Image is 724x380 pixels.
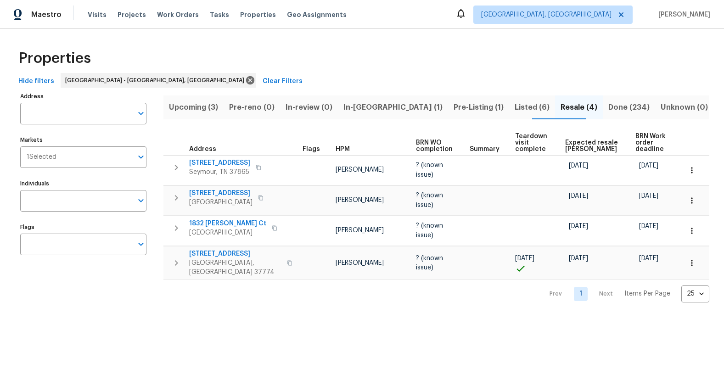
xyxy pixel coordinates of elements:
span: In-review (0) [286,101,332,114]
span: Hide filters [18,76,54,87]
span: [PERSON_NAME] [336,260,384,266]
span: [DATE] [569,223,588,229]
a: Goto page 1 [574,287,588,301]
span: [DATE] [515,255,534,262]
span: 1 Selected [27,153,56,161]
span: Seymour, TN 37865 [189,168,250,177]
span: 1832 [PERSON_NAME] Ct [189,219,266,228]
span: Work Orders [157,10,199,19]
div: [GEOGRAPHIC_DATA] - [GEOGRAPHIC_DATA], [GEOGRAPHIC_DATA] [61,73,256,88]
span: [GEOGRAPHIC_DATA], [GEOGRAPHIC_DATA] [481,10,612,19]
span: Pre-Listing (1) [454,101,504,114]
span: Tasks [210,11,229,18]
span: Listed (6) [515,101,550,114]
span: [DATE] [569,255,588,262]
span: [STREET_ADDRESS] [189,158,250,168]
span: Projects [118,10,146,19]
span: Maestro [31,10,62,19]
button: Open [135,151,147,163]
span: Upcoming (3) [169,101,218,114]
span: Expected resale [PERSON_NAME] [565,140,620,152]
button: Open [135,194,147,207]
span: Unknown (0) [661,101,708,114]
span: [PERSON_NAME] [336,197,384,203]
span: [GEOGRAPHIC_DATA] [189,228,266,237]
span: HPM [336,146,350,152]
p: Items Per Page [624,289,670,298]
span: BRN WO completion [416,140,454,152]
span: [DATE] [639,223,658,229]
span: Address [189,146,216,152]
span: [PERSON_NAME] [655,10,710,19]
span: ? (known issue) [416,223,443,238]
span: ? (known issue) [416,255,443,271]
span: Resale (4) [561,101,597,114]
nav: Pagination Navigation [541,285,709,302]
span: Done (234) [608,101,650,114]
label: Flags [20,224,146,230]
label: Markets [20,137,146,143]
button: Open [135,238,147,251]
span: [GEOGRAPHIC_DATA], [GEOGRAPHIC_DATA] 37774 [189,258,281,277]
span: Teardown visit complete [515,133,550,152]
button: Open [135,107,147,120]
label: Individuals [20,181,146,186]
span: [PERSON_NAME] [336,227,384,234]
span: Visits [88,10,107,19]
span: Pre-reno (0) [229,101,275,114]
span: [STREET_ADDRESS] [189,249,281,258]
span: [DATE] [639,193,658,199]
span: BRN Work order deadline [635,133,666,152]
span: [GEOGRAPHIC_DATA] [189,198,253,207]
span: [STREET_ADDRESS] [189,189,253,198]
span: [DATE] [639,255,658,262]
div: 25 [681,282,709,306]
span: Clear Filters [263,76,303,87]
span: ? (known issue) [416,192,443,208]
button: Hide filters [15,73,58,90]
span: Properties [240,10,276,19]
span: Properties [18,54,91,63]
span: In-[GEOGRAPHIC_DATA] (1) [343,101,443,114]
span: Geo Assignments [287,10,347,19]
span: Summary [470,146,500,152]
span: [PERSON_NAME] [336,167,384,173]
span: [DATE] [569,193,588,199]
span: [GEOGRAPHIC_DATA] - [GEOGRAPHIC_DATA], [GEOGRAPHIC_DATA] [65,76,248,85]
span: [DATE] [639,162,658,169]
span: Flags [303,146,320,152]
span: [DATE] [569,162,588,169]
label: Address [20,94,146,99]
button: Clear Filters [259,73,306,90]
span: ? (known issue) [416,162,443,178]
